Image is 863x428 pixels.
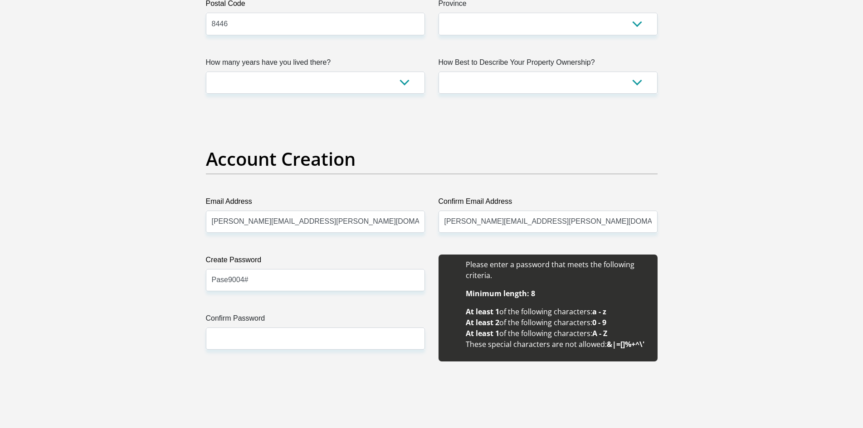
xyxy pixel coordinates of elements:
[206,13,425,35] input: Postal Code
[466,307,499,317] b: At least 1
[206,57,425,72] label: How many years have you lived there?
[592,328,607,338] b: A - Z
[206,269,425,291] input: Create Password
[439,13,658,35] select: Please Select a Province
[206,211,425,233] input: Email Address
[206,196,425,211] label: Email Address
[592,317,606,327] b: 0 - 9
[466,289,535,298] b: Minimum length: 8
[466,328,648,339] li: of the following characters:
[466,339,648,350] li: These special characters are not allowed:
[439,211,658,233] input: Confirm Email Address
[466,328,499,338] b: At least 1
[206,255,425,269] label: Create Password
[206,148,658,170] h2: Account Creation
[439,72,658,94] select: Please select a value
[206,327,425,350] input: Confirm Password
[466,317,648,328] li: of the following characters:
[592,307,606,317] b: a - z
[206,72,425,94] select: Please select a value
[466,259,648,281] li: Please enter a password that meets the following criteria.
[466,306,648,317] li: of the following characters:
[206,313,425,327] label: Confirm Password
[607,339,644,349] b: &|=[]%+^\'
[439,57,658,72] label: How Best to Describe Your Property Ownership?
[439,196,658,211] label: Confirm Email Address
[466,317,499,327] b: At least 2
